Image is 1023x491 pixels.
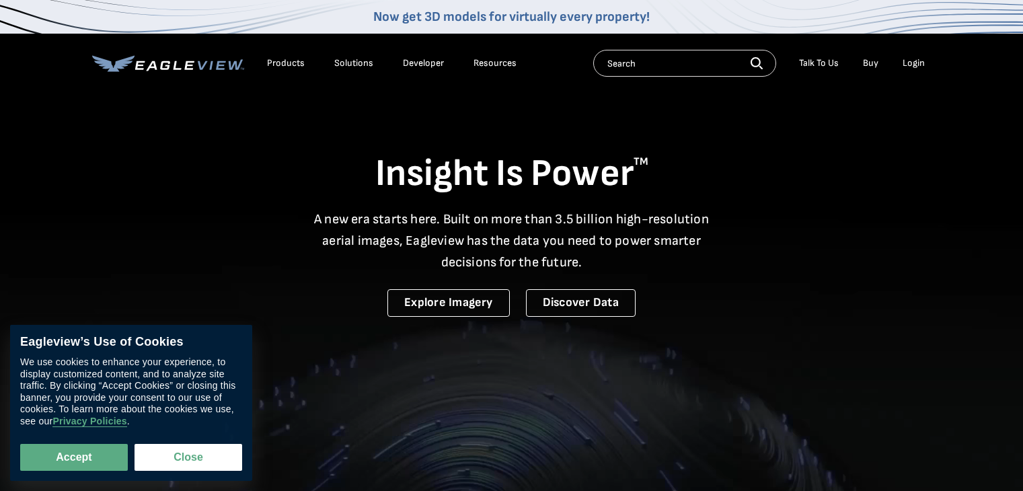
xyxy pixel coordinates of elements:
[403,57,444,69] a: Developer
[473,57,517,69] div: Resources
[135,444,242,471] button: Close
[306,209,718,273] p: A new era starts here. Built on more than 3.5 billion high-resolution aerial images, Eagleview ha...
[20,444,128,471] button: Accept
[634,155,648,168] sup: TM
[92,151,932,198] h1: Insight Is Power
[799,57,839,69] div: Talk To Us
[267,57,305,69] div: Products
[593,50,776,77] input: Search
[334,57,373,69] div: Solutions
[373,9,650,25] a: Now get 3D models for virtually every property!
[20,356,242,427] div: We use cookies to enhance your experience, to display customized content, and to analyze site tra...
[903,57,925,69] div: Login
[20,335,242,350] div: Eagleview’s Use of Cookies
[526,289,636,317] a: Discover Data
[863,57,878,69] a: Buy
[52,416,126,427] a: Privacy Policies
[387,289,510,317] a: Explore Imagery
